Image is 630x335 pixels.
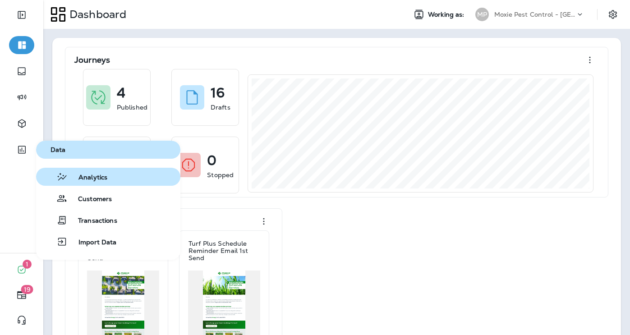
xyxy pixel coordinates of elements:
span: Customers [67,195,112,204]
span: Analytics [68,174,107,182]
p: Journeys [74,55,110,64]
button: Customers [36,189,180,207]
p: Turf Plus Schedule Reminder Email 1st Send [189,240,260,262]
p: Drafts [211,103,230,112]
p: Moxie Pest Control - [GEOGRAPHIC_DATA] [GEOGRAPHIC_DATA] [494,11,575,18]
p: 4 [117,88,125,97]
span: Transactions [67,217,117,225]
p: Published [117,103,147,112]
span: Import Data [68,239,117,247]
span: Data [40,146,177,154]
p: Dashboard [66,8,126,21]
p: 0 [207,156,216,165]
p: Turf Plus Schedule Reminder Email 2nd Send [87,240,159,262]
button: Transactions [36,211,180,229]
p: Stopped [207,170,234,179]
button: Analytics [36,168,180,186]
button: Settings [605,6,621,23]
div: MP [475,8,489,21]
button: Data [36,141,180,159]
span: 19 [21,285,33,294]
span: 1 [23,260,32,269]
span: Working as: [428,11,466,18]
button: Import Data [36,233,180,251]
p: 16 [211,88,225,97]
button: Expand Sidebar [9,6,34,24]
